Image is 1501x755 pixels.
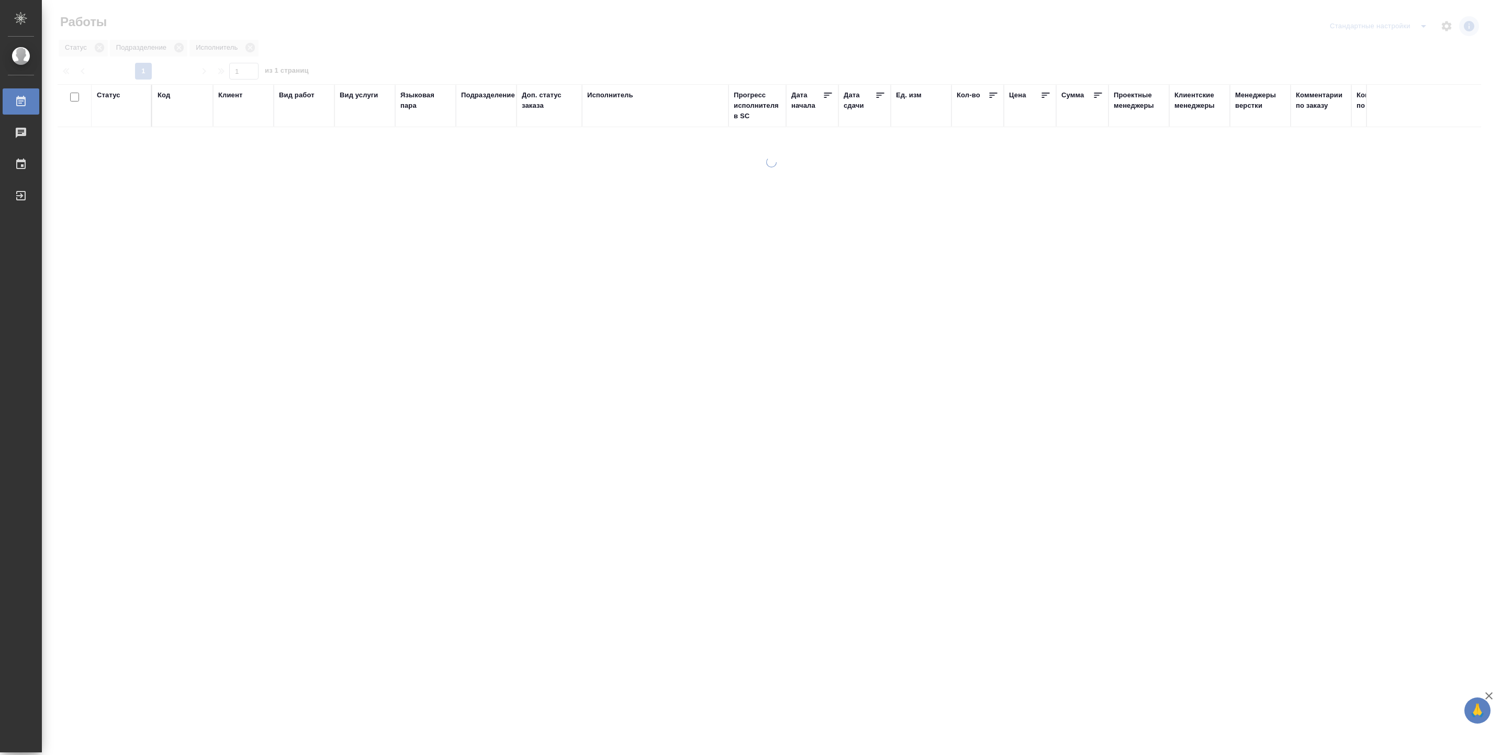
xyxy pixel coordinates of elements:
[1235,90,1285,111] div: Менеджеры верстки
[400,90,451,111] div: Языковая пара
[1174,90,1225,111] div: Клиентские менеджеры
[158,90,170,100] div: Код
[587,90,633,100] div: Исполнитель
[791,90,823,111] div: Дата начала
[844,90,875,111] div: Дата сдачи
[734,90,781,121] div: Прогресс исполнителя в SC
[218,90,242,100] div: Клиент
[279,90,315,100] div: Вид работ
[957,90,980,100] div: Кол-во
[1464,697,1491,724] button: 🙏
[1061,90,1084,100] div: Сумма
[97,90,120,100] div: Статус
[522,90,577,111] div: Доп. статус заказа
[340,90,378,100] div: Вид услуги
[896,90,922,100] div: Ед. изм
[1114,90,1164,111] div: Проектные менеджеры
[1357,90,1407,111] div: Комментарии по работе
[461,90,515,100] div: Подразделение
[1296,90,1346,111] div: Комментарии по заказу
[1009,90,1026,100] div: Цена
[1469,700,1486,722] span: 🙏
